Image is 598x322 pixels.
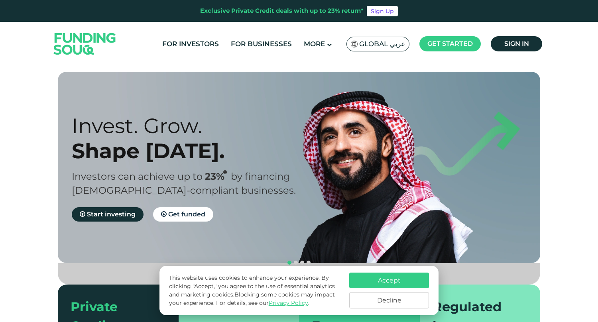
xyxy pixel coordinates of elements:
[223,170,227,175] i: 23% IRR (expected) ~ 15% Net yield (expected)
[205,171,231,182] span: 23%
[293,259,299,266] button: navigation
[216,299,309,306] span: For details, see our .
[169,291,335,306] span: Blocking some cookies may impact your experience.
[168,210,205,218] span: Get funded
[305,259,312,266] button: navigation
[491,36,542,51] a: Sign in
[349,292,429,308] button: Decline
[160,37,221,51] a: For Investors
[367,6,398,16] a: Sign Up
[153,207,213,222] a: Get funded
[351,41,358,47] img: SA Flag
[359,39,405,49] span: Global عربي
[504,40,529,47] span: Sign in
[286,259,293,266] button: navigation
[87,210,136,218] span: Start investing
[269,299,308,306] a: Privacy Policy
[200,6,364,16] div: Exclusive Private Credit deals with up to 23% return*
[46,24,124,64] img: Logo
[427,40,473,47] span: Get started
[169,274,341,307] p: This website uses cookies to enhance your experience. By clicking "Accept," you agree to the use ...
[349,273,429,288] button: Accept
[72,113,313,138] div: Invest. Grow.
[72,138,313,163] div: Shape [DATE].
[72,207,144,222] a: Start investing
[72,171,203,182] span: Investors can achieve up to
[299,259,305,266] button: navigation
[304,40,325,48] span: More
[229,37,294,51] a: For Businesses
